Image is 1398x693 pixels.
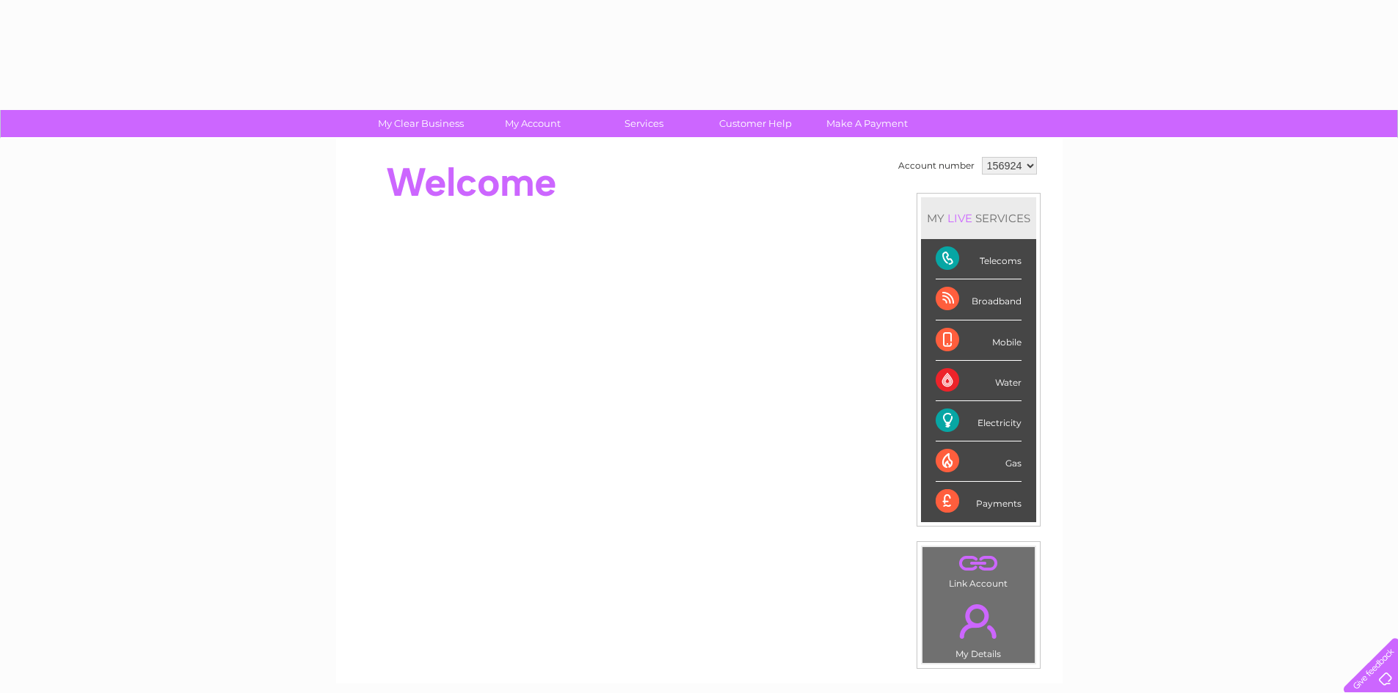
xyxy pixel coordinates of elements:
[936,320,1022,361] div: Mobile
[807,110,928,137] a: Make A Payment
[921,197,1036,239] div: MY SERVICES
[936,482,1022,521] div: Payments
[695,110,816,137] a: Customer Help
[895,153,978,178] td: Account number
[360,110,481,137] a: My Clear Business
[936,441,1022,482] div: Gas
[936,279,1022,320] div: Broadband
[936,239,1022,279] div: Telecoms
[926,551,1031,576] a: .
[944,211,975,225] div: LIVE
[922,592,1035,664] td: My Details
[936,361,1022,401] div: Water
[583,110,705,137] a: Services
[926,595,1031,647] a: .
[472,110,593,137] a: My Account
[922,546,1035,593] td: Link Account
[936,401,1022,441] div: Electricity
